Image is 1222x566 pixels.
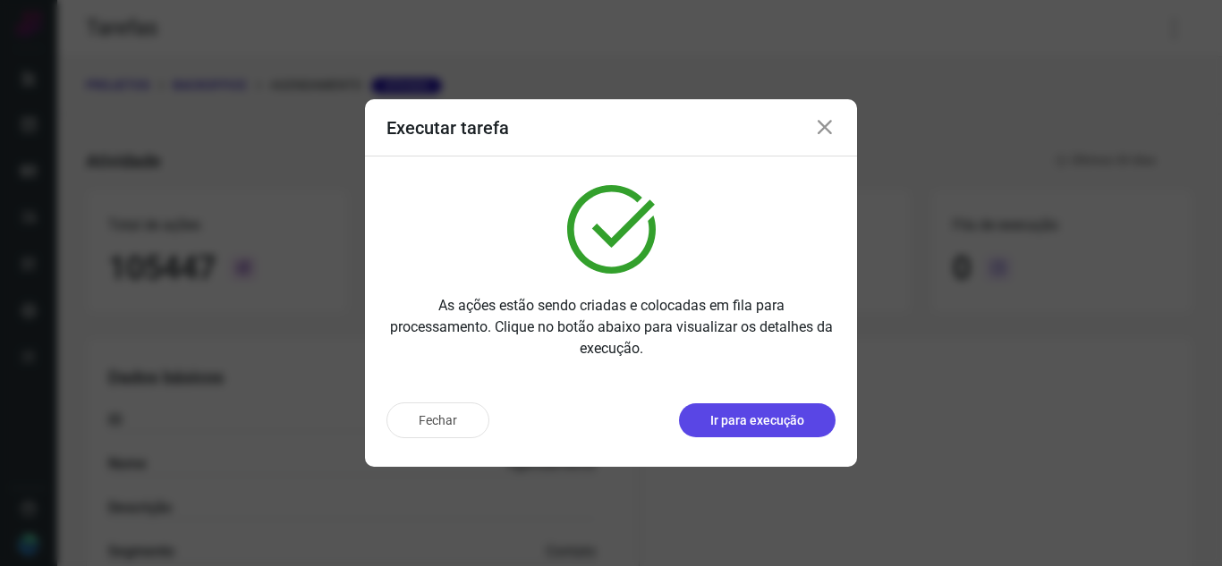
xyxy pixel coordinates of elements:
h3: Executar tarefa [386,117,509,139]
p: As ações estão sendo criadas e colocadas em fila para processamento. Clique no botão abaixo para ... [386,295,836,359]
button: Ir para execução [679,403,836,437]
p: Ir para execução [710,411,804,430]
img: verified.svg [567,185,656,274]
button: Fechar [386,402,489,438]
